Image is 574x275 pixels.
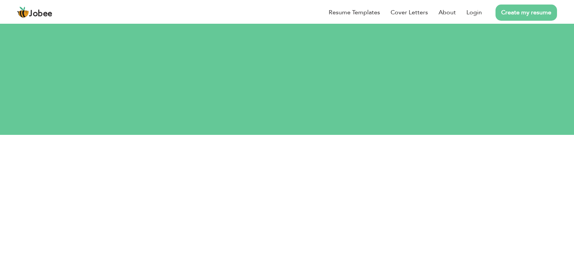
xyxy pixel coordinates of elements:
[29,10,52,18] span: Jobee
[329,8,380,17] a: Resume Templates
[17,6,29,18] img: jobee.io
[466,8,482,17] a: Login
[496,5,557,21] a: Create my resume
[391,8,428,17] a: Cover Letters
[439,8,456,17] a: About
[17,6,52,18] a: Jobee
